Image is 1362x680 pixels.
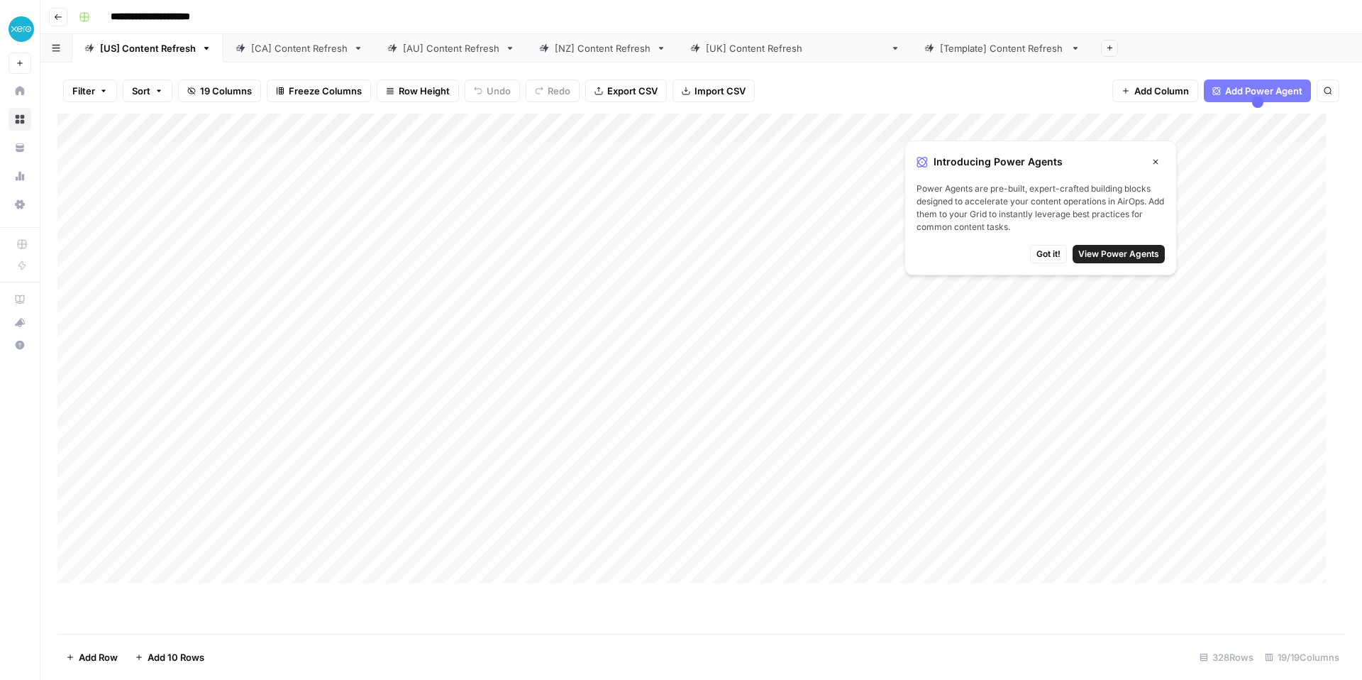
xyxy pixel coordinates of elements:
[126,646,213,669] button: Add 10 Rows
[9,334,31,356] button: Help + Support
[1204,79,1311,102] button: Add Power Agent
[251,41,348,55] div: [CA] Content Refresh
[178,79,261,102] button: 19 Columns
[917,153,1165,171] div: Introducing Power Agents
[694,84,746,98] span: Import CSV
[1194,646,1259,669] div: 328 Rows
[465,79,520,102] button: Undo
[79,650,118,664] span: Add Row
[72,84,95,98] span: Filter
[672,79,755,102] button: Import CSV
[123,79,172,102] button: Sort
[9,165,31,187] a: Usage
[132,84,150,98] span: Sort
[555,41,650,55] div: [NZ] Content Refresh
[377,79,459,102] button: Row Height
[57,646,126,669] button: Add Row
[487,84,511,98] span: Undo
[289,84,362,98] span: Freeze Columns
[1078,248,1159,261] span: View Power Agents
[585,79,667,102] button: Export CSV
[607,84,658,98] span: Export CSV
[527,34,678,62] a: [NZ] Content Refresh
[9,193,31,216] a: Settings
[9,11,31,47] button: Workspace: XeroOps
[9,136,31,159] a: Your Data
[72,34,223,62] a: [US] Content Refresh
[9,16,34,42] img: XeroOps Logo
[1073,245,1165,263] button: View Power Agents
[548,84,570,98] span: Redo
[399,84,450,98] span: Row Height
[1259,646,1345,669] div: 19/19 Columns
[375,34,527,62] a: [AU] Content Refresh
[1030,245,1067,263] button: Got it!
[9,312,31,333] div: What's new?
[678,34,912,62] a: [[GEOGRAPHIC_DATA]] Content Refresh
[200,84,252,98] span: 19 Columns
[940,41,1065,55] div: [Template] Content Refresh
[1225,84,1302,98] span: Add Power Agent
[223,34,375,62] a: [CA] Content Refresh
[1112,79,1198,102] button: Add Column
[267,79,371,102] button: Freeze Columns
[403,41,499,55] div: [AU] Content Refresh
[63,79,117,102] button: Filter
[706,41,885,55] div: [[GEOGRAPHIC_DATA]] Content Refresh
[526,79,580,102] button: Redo
[9,311,31,334] button: What's new?
[9,108,31,131] a: Browse
[148,650,204,664] span: Add 10 Rows
[100,41,196,55] div: [US] Content Refresh
[9,288,31,311] a: AirOps Academy
[912,34,1092,62] a: [Template] Content Refresh
[9,79,31,102] a: Home
[1134,84,1189,98] span: Add Column
[1036,248,1061,261] span: Got it!
[917,182,1165,234] span: Power Agents are pre-built, expert-crafted building blocks designed to accelerate your content op...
